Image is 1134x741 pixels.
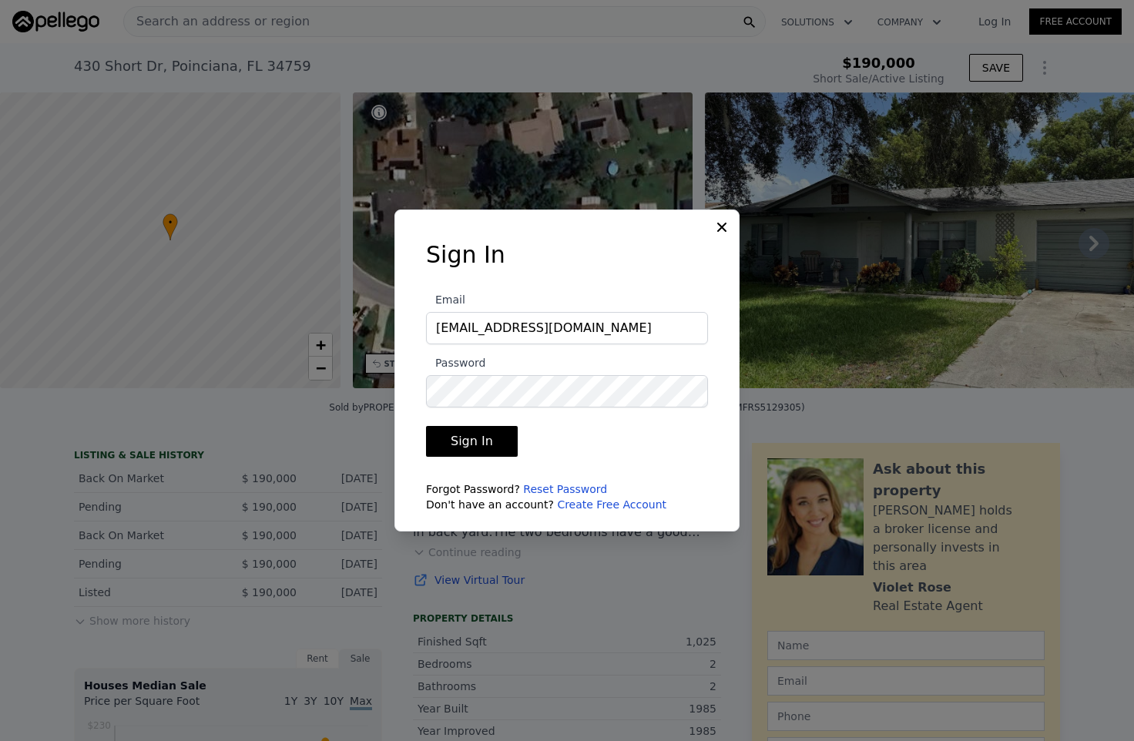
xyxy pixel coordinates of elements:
[426,426,518,457] button: Sign In
[557,498,666,511] a: Create Free Account
[426,375,708,407] input: Password
[426,357,485,369] span: Password
[426,481,708,512] div: Forgot Password? Don't have an account?
[426,312,708,344] input: Email
[426,241,708,269] h3: Sign In
[523,483,607,495] a: Reset Password
[426,293,465,306] span: Email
